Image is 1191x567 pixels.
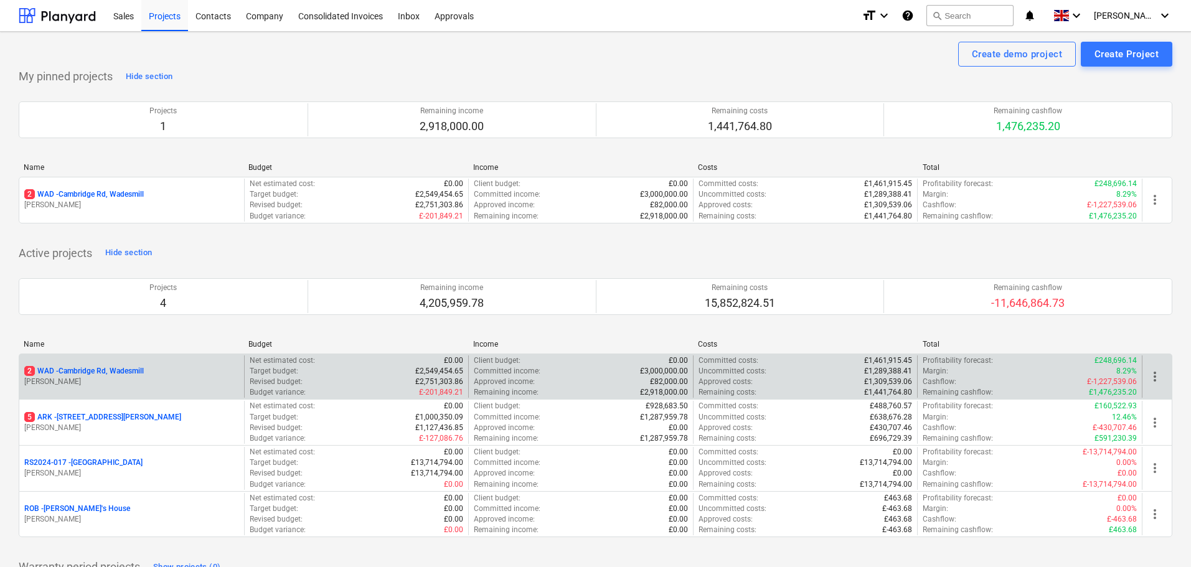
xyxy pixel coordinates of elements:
[926,5,1014,26] button: Search
[250,412,298,423] p: Target budget :
[893,468,912,479] p: £0.00
[884,514,912,525] p: £463.68
[250,366,298,377] p: Target budget :
[1147,369,1162,384] span: more_vert
[699,211,756,222] p: Remaining costs :
[250,479,306,490] p: Budget variance :
[698,163,913,172] div: Costs
[882,504,912,514] p: £-463.68
[901,8,914,23] i: Knowledge base
[699,514,753,525] p: Approved costs :
[669,423,688,433] p: £0.00
[474,401,520,411] p: Client budget :
[1116,504,1137,514] p: 0.00%
[102,243,155,263] button: Hide section
[699,401,758,411] p: Committed costs :
[250,387,306,398] p: Budget variance :
[250,504,298,514] p: Target budget :
[1112,412,1137,423] p: 12.46%
[923,366,948,377] p: Margin :
[972,46,1062,62] div: Create demo project
[474,479,539,490] p: Remaining income :
[923,433,993,444] p: Remaining cashflow :
[699,377,753,387] p: Approved costs :
[708,106,772,116] p: Remaining costs
[646,401,688,411] p: £928,683.50
[411,468,463,479] p: £13,714,794.00
[923,401,993,411] p: Profitability forecast :
[474,366,540,377] p: Committed income :
[1087,200,1137,210] p: £-1,227,539.06
[444,479,463,490] p: £0.00
[640,189,688,200] p: £3,000,000.00
[474,200,535,210] p: Approved income :
[250,189,298,200] p: Target budget :
[474,468,535,479] p: Approved income :
[650,377,688,387] p: £82,000.00
[699,525,756,535] p: Remaining costs :
[444,504,463,514] p: £0.00
[699,189,766,200] p: Uncommitted costs :
[884,493,912,504] p: £463.68
[250,211,306,222] p: Budget variance :
[250,447,315,457] p: Net estimated cost :
[923,468,956,479] p: Cashflow :
[864,179,912,189] p: £1,461,915.45
[474,211,539,222] p: Remaining income :
[923,479,993,490] p: Remaining cashflow :
[1147,192,1162,207] span: more_vert
[1024,8,1036,23] i: notifications
[923,189,948,200] p: Margin :
[24,423,239,433] p: [PERSON_NAME]
[923,355,993,366] p: Profitability forecast :
[991,283,1065,293] p: Remaining cashflow
[864,355,912,366] p: £1,461,915.45
[24,412,181,423] p: ARK - [STREET_ADDRESS][PERSON_NAME]
[699,412,766,423] p: Uncommitted costs :
[1081,42,1172,67] button: Create Project
[420,283,484,293] p: Remaining income
[923,447,993,457] p: Profitability forecast :
[24,366,239,387] div: 2WAD -Cambridge Rd, Wadesmill[PERSON_NAME]
[1089,211,1137,222] p: £1,476,235.20
[248,340,463,349] div: Budget
[705,283,775,293] p: Remaining costs
[24,189,35,199] span: 2
[250,423,303,433] p: Revised budget :
[923,525,993,535] p: Remaining cashflow :
[864,211,912,222] p: £1,441,764.80
[149,106,177,116] p: Projects
[474,447,520,457] p: Client budget :
[444,355,463,366] p: £0.00
[419,211,463,222] p: £-201,849.21
[24,200,239,210] p: [PERSON_NAME]
[474,377,535,387] p: Approved income :
[474,387,539,398] p: Remaining income :
[705,296,775,311] p: 15,852,824.51
[250,468,303,479] p: Revised budget :
[473,163,688,172] div: Income
[870,401,912,411] p: £488,760.57
[474,504,540,514] p: Committed income :
[415,423,463,433] p: £1,127,436.85
[420,296,484,311] p: 4,205,959.78
[669,468,688,479] p: £0.00
[640,412,688,423] p: £1,287,959.78
[415,189,463,200] p: £2,549,454.65
[24,504,130,514] p: ROB - [PERSON_NAME]'s House
[923,163,1137,172] div: Total
[419,433,463,444] p: £-127,086.76
[669,479,688,490] p: £0.00
[1116,457,1137,468] p: 0.00%
[699,387,756,398] p: Remaining costs :
[640,366,688,377] p: £3,000,000.00
[669,525,688,535] p: £0.00
[1147,507,1162,522] span: more_vert
[149,283,177,293] p: Projects
[474,457,540,468] p: Committed income :
[860,457,912,468] p: £13,714,794.00
[923,457,948,468] p: Margin :
[411,457,463,468] p: £13,714,794.00
[444,514,463,525] p: £0.00
[444,401,463,411] p: £0.00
